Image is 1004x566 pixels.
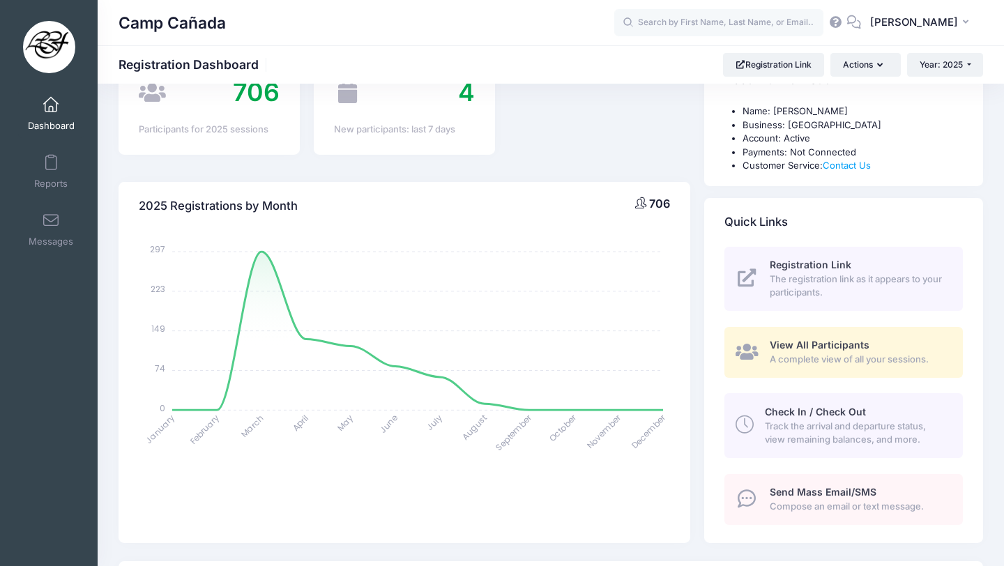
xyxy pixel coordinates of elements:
[723,53,824,77] a: Registration Link
[743,105,963,118] li: Name: [PERSON_NAME]
[139,186,298,226] h4: 2025 Registrations by Month
[907,53,983,77] button: Year: 2025
[238,412,266,440] tspan: March
[629,411,669,451] tspan: December
[290,412,311,433] tspan: April
[28,120,75,132] span: Dashboard
[770,339,869,351] span: View All Participants
[649,197,670,211] span: 706
[830,53,900,77] button: Actions
[18,147,84,196] a: Reports
[119,57,271,72] h1: Registration Dashboard
[424,412,445,433] tspan: July
[150,243,165,255] tspan: 297
[335,412,356,433] tspan: May
[743,159,963,173] li: Customer Service:
[614,9,823,37] input: Search by First Name, Last Name, or Email...
[334,123,475,137] div: New participants: last 7 days
[823,160,871,171] a: Contact Us
[770,486,876,498] span: Send Mass Email/SMS
[920,59,963,70] span: Year: 2025
[119,7,226,39] h1: Camp Cañada
[724,327,963,378] a: View All Participants A complete view of all your sessions.
[584,411,624,451] tspan: November
[18,205,84,254] a: Messages
[724,393,963,457] a: Check In / Check Out Track the arrival and departure status, view remaining balances, and more.
[743,132,963,146] li: Account: Active
[29,236,73,247] span: Messages
[724,202,788,242] h4: Quick Links
[18,89,84,138] a: Dashboard
[23,21,75,73] img: Camp Cañada
[233,77,280,107] span: 706
[870,15,958,30] span: [PERSON_NAME]
[770,259,851,270] span: Registration Link
[459,412,489,442] tspan: August
[139,123,280,137] div: Participants for 2025 sessions
[155,362,165,374] tspan: 74
[743,118,963,132] li: Business: [GEOGRAPHIC_DATA]
[34,178,68,190] span: Reports
[160,401,165,413] tspan: 0
[377,412,400,435] tspan: June
[743,146,963,160] li: Payments: Not Connected
[770,500,947,514] span: Compose an email or text message.
[861,7,983,39] button: [PERSON_NAME]
[458,77,475,107] span: 4
[770,273,947,300] span: The registration link as it appears to your participants.
[724,247,963,311] a: Registration Link The registration link as it appears to your participants.
[143,412,177,446] tspan: January
[765,420,947,447] span: Track the arrival and departure status, view remaining balances, and more.
[770,353,947,367] span: A complete view of all your sessions.
[493,411,534,452] tspan: September
[724,474,963,525] a: Send Mass Email/SMS Compose an email or text message.
[151,283,165,295] tspan: 223
[188,412,222,446] tspan: February
[765,406,866,418] span: Check In / Check Out
[547,411,579,444] tspan: October
[151,323,165,335] tspan: 149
